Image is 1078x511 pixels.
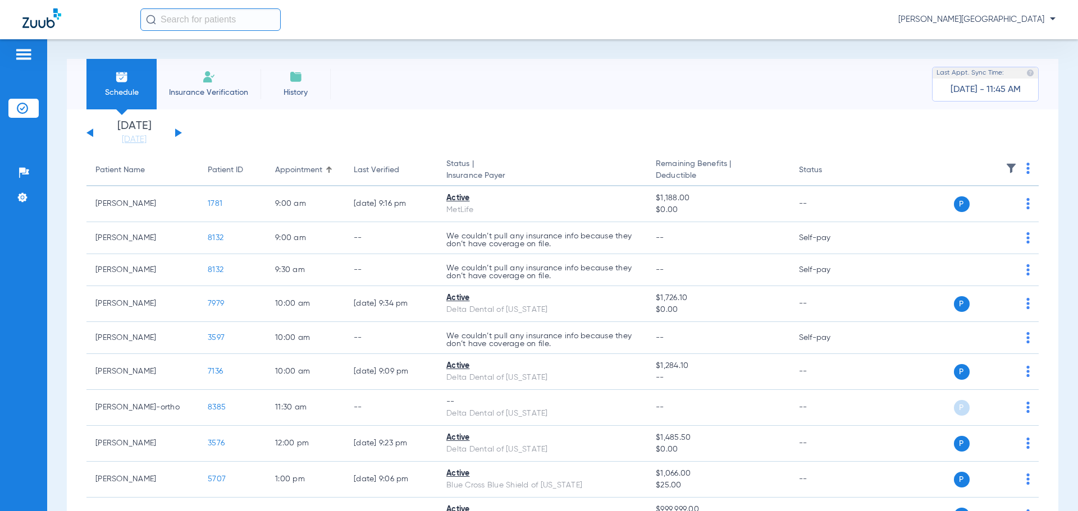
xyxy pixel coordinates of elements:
[446,360,638,372] div: Active
[208,334,225,342] span: 3597
[446,396,638,408] div: --
[954,364,970,380] span: P
[656,192,780,204] span: $1,188.00
[446,432,638,444] div: Active
[208,164,243,176] div: Patient ID
[656,403,664,411] span: --
[437,155,647,186] th: Status |
[446,232,638,248] p: We couldn’t pull any insurance info because they don’t have coverage on file.
[101,134,168,145] a: [DATE]
[266,222,345,254] td: 9:00 AM
[266,462,345,498] td: 1:00 PM
[266,390,345,426] td: 11:30 AM
[1026,473,1030,485] img: group-dot-blue.svg
[1026,366,1030,377] img: group-dot-blue.svg
[954,472,970,487] span: P
[275,164,336,176] div: Appointment
[95,164,190,176] div: Patient Name
[951,84,1021,95] span: [DATE] - 11:45 AM
[446,264,638,280] p: We couldn’t pull any insurance info because they don’t have coverage on file.
[656,480,780,491] span: $25.00
[446,408,638,420] div: Delta Dental of [US_STATE]
[656,468,780,480] span: $1,066.00
[266,322,345,354] td: 10:00 AM
[656,304,780,316] span: $0.00
[275,164,322,176] div: Appointment
[354,164,428,176] div: Last Verified
[86,462,199,498] td: [PERSON_NAME]
[269,87,322,98] span: History
[266,426,345,462] td: 12:00 PM
[790,222,866,254] td: Self-pay
[266,186,345,222] td: 9:00 AM
[146,15,156,25] img: Search Icon
[165,87,252,98] span: Insurance Verification
[790,322,866,354] td: Self-pay
[208,367,223,375] span: 7136
[1026,332,1030,343] img: group-dot-blue.svg
[790,390,866,426] td: --
[1026,402,1030,413] img: group-dot-blue.svg
[266,354,345,390] td: 10:00 AM
[647,155,789,186] th: Remaining Benefits |
[345,254,437,286] td: --
[202,70,216,84] img: Manual Insurance Verification
[1006,163,1017,174] img: filter.svg
[86,222,199,254] td: [PERSON_NAME]
[86,426,199,462] td: [PERSON_NAME]
[790,462,866,498] td: --
[937,67,1004,79] span: Last Appt. Sync Time:
[954,436,970,452] span: P
[446,170,638,182] span: Insurance Payer
[656,334,664,342] span: --
[446,372,638,384] div: Delta Dental of [US_STATE]
[446,444,638,455] div: Delta Dental of [US_STATE]
[266,286,345,322] td: 10:00 AM
[86,286,199,322] td: [PERSON_NAME]
[446,468,638,480] div: Active
[790,286,866,322] td: --
[15,48,33,61] img: hamburger-icon
[656,234,664,242] span: --
[656,292,780,304] span: $1,726.10
[790,354,866,390] td: --
[345,354,437,390] td: [DATE] 9:09 PM
[208,439,225,447] span: 3576
[140,8,281,31] input: Search for patients
[345,186,437,222] td: [DATE] 9:16 PM
[446,332,638,348] p: We couldn’t pull any insurance info because they don’t have coverage on file.
[656,444,780,455] span: $0.00
[656,432,780,444] span: $1,485.50
[898,14,1056,25] span: [PERSON_NAME][GEOGRAPHIC_DATA]
[790,426,866,462] td: --
[345,222,437,254] td: --
[656,360,780,372] span: $1,284.10
[345,426,437,462] td: [DATE] 9:23 PM
[86,390,199,426] td: [PERSON_NAME]-ortho
[354,164,399,176] div: Last Verified
[446,204,638,216] div: MetLife
[345,462,437,498] td: [DATE] 9:06 PM
[95,87,148,98] span: Schedule
[1026,298,1030,309] img: group-dot-blue.svg
[446,292,638,304] div: Active
[208,475,226,483] span: 5707
[656,372,780,384] span: --
[345,322,437,354] td: --
[266,254,345,286] td: 9:30 AM
[1026,163,1030,174] img: group-dot-blue.svg
[86,254,199,286] td: [PERSON_NAME]
[446,192,638,204] div: Active
[208,164,257,176] div: Patient ID
[86,186,199,222] td: [PERSON_NAME]
[954,400,970,416] span: P
[1026,438,1030,449] img: group-dot-blue.svg
[345,390,437,426] td: --
[446,480,638,491] div: Blue Cross Blue Shield of [US_STATE]
[208,300,224,307] span: 7979
[1026,264,1030,275] img: group-dot-blue.svg
[208,234,223,242] span: 8132
[345,286,437,322] td: [DATE] 9:34 PM
[954,196,970,212] span: P
[656,266,664,274] span: --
